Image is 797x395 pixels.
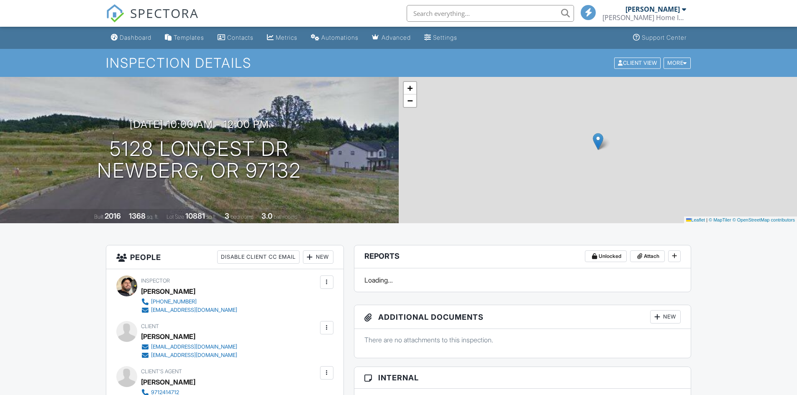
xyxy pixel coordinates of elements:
div: [PHONE_NUMBER] [151,298,197,305]
div: Contacts [227,34,254,41]
h3: Additional Documents [354,305,691,329]
span: SPECTORA [130,4,199,22]
p: There are no attachments to this inspection. [364,335,681,344]
div: Automations [321,34,359,41]
a: [PERSON_NAME] [141,376,195,388]
h3: People [106,245,343,269]
a: Templates [161,30,208,46]
a: Support Center [630,30,690,46]
div: Support Center [642,34,687,41]
div: 2016 [105,212,121,220]
a: [EMAIL_ADDRESS][DOMAIN_NAME] [141,306,237,314]
div: 10881 [185,212,205,220]
span: Inspector [141,278,170,284]
a: © MapTiler [709,217,731,222]
a: Metrics [264,30,301,46]
div: Disable Client CC Email [217,250,300,264]
div: Dashboard [120,34,151,41]
a: Automations (Basic) [308,30,362,46]
span: bedrooms [231,214,254,220]
div: [PERSON_NAME] [625,5,680,13]
div: 3.0 [261,212,272,220]
span: Client [141,323,159,329]
a: Client View [613,59,663,66]
a: [PHONE_NUMBER] [141,298,237,306]
div: Templates [174,34,204,41]
div: [PERSON_NAME] [141,330,195,343]
a: Settings [421,30,461,46]
div: 3 [225,212,229,220]
a: Zoom in [404,82,416,94]
a: Leaflet [686,217,705,222]
span: Lot Size [167,214,184,220]
img: The Best Home Inspection Software - Spectora [106,4,124,23]
h1: 5128 Longest Dr Newberg, OR 97132 [97,138,301,182]
div: More [664,57,691,69]
img: Marker [593,133,603,150]
a: Zoom out [404,94,416,107]
h3: [DATE] 10:00 am - 12:00 pm [130,119,269,130]
div: [EMAIL_ADDRESS][DOMAIN_NAME] [151,307,237,313]
span: Client's Agent [141,368,182,375]
a: [EMAIL_ADDRESS][DOMAIN_NAME] [141,343,237,351]
div: Client View [614,57,661,69]
span: | [706,217,707,222]
div: Metrics [276,34,297,41]
div: Settings [433,34,457,41]
h1: Inspection Details [106,56,692,70]
div: Frisbie Home Inspection [602,13,686,22]
a: Dashboard [108,30,155,46]
div: [EMAIL_ADDRESS][DOMAIN_NAME] [151,352,237,359]
div: Advanced [382,34,411,41]
a: SPECTORA [106,11,199,29]
a: © OpenStreetMap contributors [733,217,795,222]
div: 1368 [129,212,146,220]
span: Built [94,214,103,220]
input: Search everything... [407,5,574,22]
span: + [407,83,413,93]
span: sq.ft. [206,214,217,220]
div: New [303,250,333,264]
span: − [407,95,413,106]
span: sq. ft. [147,214,159,220]
span: bathrooms [274,214,297,220]
div: New [650,310,681,324]
a: Advanced [369,30,414,46]
a: [EMAIL_ADDRESS][DOMAIN_NAME] [141,351,237,359]
a: Contacts [214,30,257,46]
h3: Internal [354,367,691,389]
div: [PERSON_NAME] [141,285,195,298]
div: [EMAIL_ADDRESS][DOMAIN_NAME] [151,344,237,350]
